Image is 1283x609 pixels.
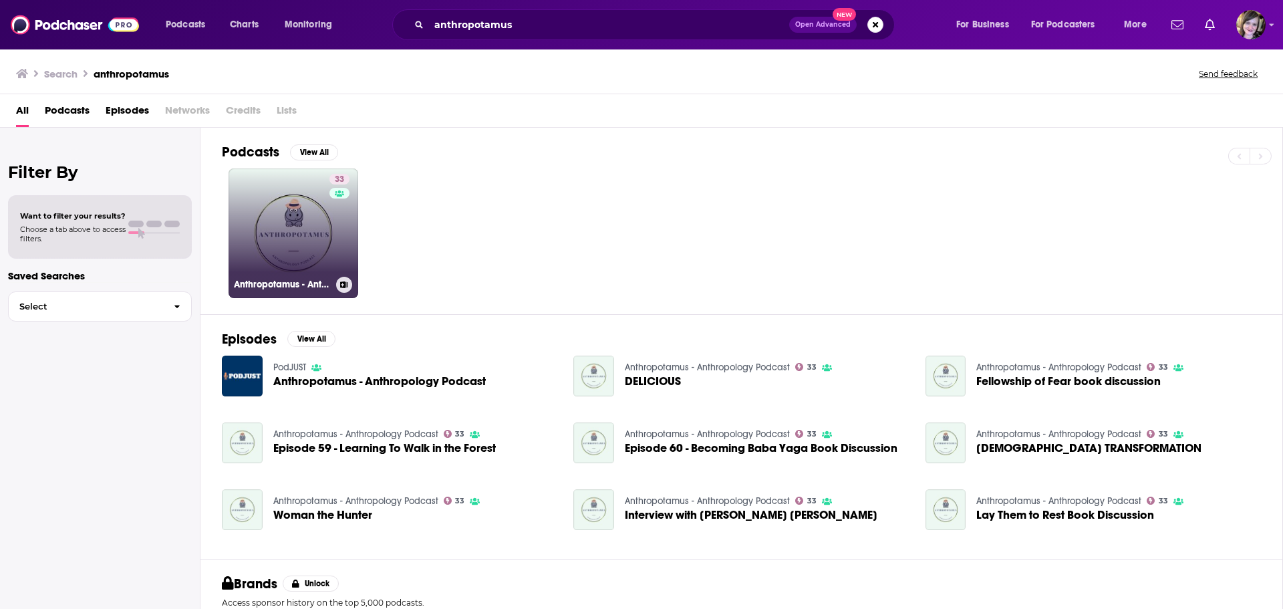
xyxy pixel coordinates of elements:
[20,211,126,221] span: Want to filter your results?
[444,497,465,505] a: 33
[277,100,297,127] span: Lists
[222,144,338,160] a: PodcastsView All
[455,498,464,504] span: 33
[455,431,464,437] span: 33
[976,443,1201,454] a: EVANGELICAL TRANSFORMATION
[1199,13,1220,36] a: Show notifications dropdown
[273,509,372,521] a: Woman the Hunter
[8,291,192,322] button: Select
[789,17,857,33] button: Open AdvancedNew
[44,68,78,80] h3: Search
[329,174,349,185] a: 33
[8,269,192,282] p: Saved Searches
[1031,15,1095,34] span: For Podcasters
[273,495,438,507] a: Anthropotamus - Anthropology Podcast
[807,498,817,504] span: 33
[795,430,817,438] a: 33
[625,509,877,521] span: Interview with [PERSON_NAME] [PERSON_NAME]
[230,15,259,34] span: Charts
[166,15,205,34] span: Podcasts
[1115,14,1163,35] button: open menu
[222,331,335,348] a: EpisodesView All
[976,376,1161,387] a: Fellowship of Fear book discussion
[625,443,897,454] a: Episode 60 - Becoming Baba Yaga Book Discussion
[335,173,344,187] span: 33
[283,576,339,592] button: Unlock
[285,15,332,34] span: Monitoring
[222,144,279,160] h2: Podcasts
[625,376,681,387] a: DELICIOUS
[94,68,169,80] h3: anthropotamus
[925,489,966,530] img: Lay Them to Rest Book Discussion
[165,100,210,127] span: Networks
[8,162,192,182] h2: Filter By
[976,495,1141,507] a: Anthropotamus - Anthropology Podcast
[290,144,338,160] button: View All
[573,489,614,530] img: Interview with Jackson Mueller
[976,509,1154,521] a: Lay Them to Rest Book Discussion
[405,9,907,40] div: Search podcasts, credits, & more...
[976,362,1141,373] a: Anthropotamus - Anthropology Podcast
[1159,364,1168,370] span: 33
[1147,430,1168,438] a: 33
[833,8,857,21] span: New
[1236,10,1266,39] img: User Profile
[573,422,614,463] img: Episode 60 - Becoming Baba Yaga Book Discussion
[573,356,614,396] img: DELICIOUS
[273,443,496,454] a: Episode 59 - Learning To Walk in the Forest
[625,362,790,373] a: Anthropotamus - Anthropology Podcast
[106,100,149,127] a: Episodes
[429,14,789,35] input: Search podcasts, credits, & more...
[925,356,966,396] img: Fellowship of Fear book discussion
[226,100,261,127] span: Credits
[11,12,139,37] img: Podchaser - Follow, Share and Rate Podcasts
[222,422,263,463] img: Episode 59 - Learning To Walk in the Forest
[222,598,1261,608] p: Access sponsor history on the top 5,000 podcasts.
[795,21,851,28] span: Open Advanced
[222,576,277,592] h2: Brands
[625,429,790,440] a: Anthropotamus - Anthropology Podcast
[45,100,90,127] a: Podcasts
[273,376,486,387] a: Anthropotamus - Anthropology Podcast
[1236,10,1266,39] span: Logged in as IAmMBlankenship
[1147,497,1168,505] a: 33
[234,279,331,290] h3: Anthropotamus - Anthropology Podcast
[273,362,306,373] a: PodJUST
[807,364,817,370] span: 33
[16,100,29,127] a: All
[1159,498,1168,504] span: 33
[222,489,263,530] a: Woman the Hunter
[156,14,223,35] button: open menu
[625,495,790,507] a: Anthropotamus - Anthropology Podcast
[229,168,358,298] a: 33Anthropotamus - Anthropology Podcast
[273,429,438,440] a: Anthropotamus - Anthropology Podcast
[287,331,335,347] button: View All
[222,331,277,348] h2: Episodes
[625,509,877,521] a: Interview with Jackson Mueller
[1159,431,1168,437] span: 33
[20,225,126,243] span: Choose a tab above to access filters.
[9,302,163,311] span: Select
[1147,363,1168,371] a: 33
[222,356,263,396] img: Anthropotamus - Anthropology Podcast
[925,422,966,463] img: EVANGELICAL TRANSFORMATION
[795,497,817,505] a: 33
[1195,68,1262,80] button: Send feedback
